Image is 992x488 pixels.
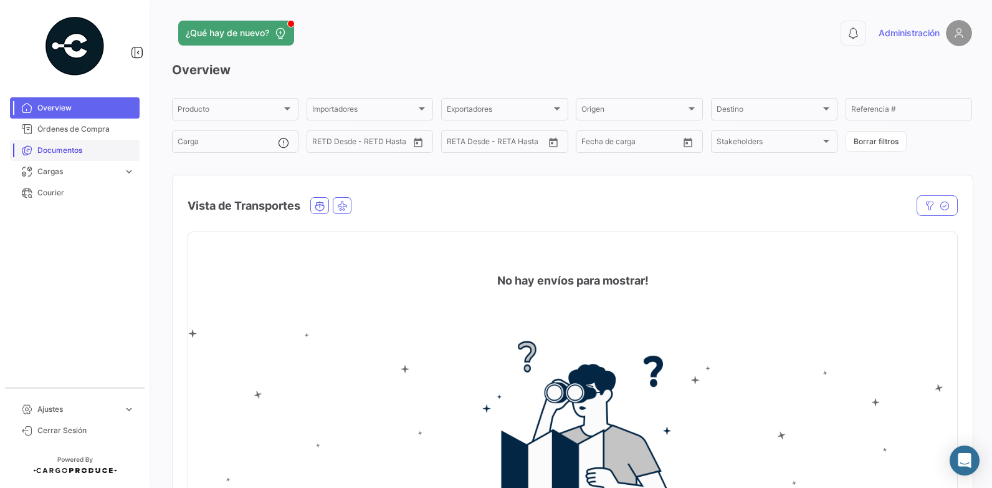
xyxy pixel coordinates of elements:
span: Administración [879,27,940,39]
button: ¿Qué hay de nuevo? [178,21,294,46]
a: Overview [10,97,140,119]
h4: Vista de Transportes [188,197,300,215]
span: Documentos [37,145,135,156]
span: Ajustes [37,404,118,415]
img: placeholder-user.png [946,20,972,46]
button: Open calendar [544,133,563,152]
span: Courier [37,187,135,198]
span: Destino [717,107,821,115]
button: Open calendar [679,133,697,152]
button: Borrar filtros [846,131,907,152]
img: powered-by.png [44,15,106,77]
span: Exportadores [447,107,551,115]
span: Importadores [312,107,416,115]
input: Desde [581,139,604,148]
button: Air [333,198,351,213]
span: expand_more [123,404,135,415]
span: Órdenes de Compra [37,124,135,135]
span: Cargas [37,166,118,177]
span: Overview [37,102,135,114]
a: Órdenes de Compra [10,119,140,140]
input: Hasta [478,139,524,148]
span: Stakeholders [717,139,821,148]
span: expand_more [123,166,135,177]
a: Documentos [10,140,140,161]
input: Desde [447,139,469,148]
span: Origen [581,107,685,115]
a: Courier [10,182,140,203]
div: Abrir Intercom Messenger [950,446,980,476]
button: Open calendar [409,133,427,152]
span: Cerrar Sesión [37,425,135,436]
input: Hasta [343,139,389,148]
input: Hasta [613,139,659,148]
h4: No hay envíos para mostrar! [497,272,649,290]
span: Producto [178,107,282,115]
h3: Overview [172,61,972,79]
button: Ocean [311,198,328,213]
span: ¿Qué hay de nuevo? [186,27,269,39]
input: Desde [312,139,335,148]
